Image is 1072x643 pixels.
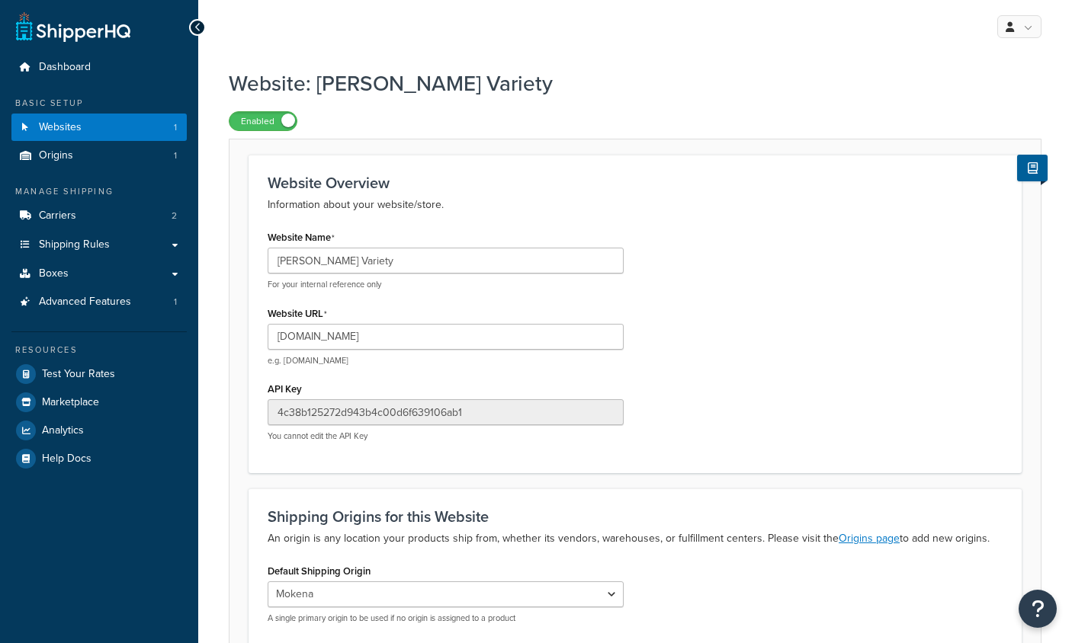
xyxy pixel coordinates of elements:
a: Origins page [839,530,900,546]
label: Website Name [268,232,335,244]
button: Open Resource Center [1019,590,1057,628]
span: 2 [172,210,177,222]
p: Information about your website/store. [268,196,1003,214]
div: Basic Setup [11,97,187,110]
h1: Website: [PERSON_NAME] Variety [229,69,1022,98]
a: Advanced Features1 [11,288,187,316]
p: A single primary origin to be used if no origin is assigned to a product [268,613,624,624]
label: API Key [268,383,302,395]
span: Analytics [42,424,84,437]
a: Analytics [11,417,187,444]
span: Carriers [39,210,76,222]
button: Show Help Docs [1017,155,1048,181]
p: For your internal reference only [268,279,624,290]
p: e.g. [DOMAIN_NAME] [268,355,624,366]
span: Boxes [39,267,69,280]
span: Websites [39,121,82,134]
a: Marketplace [11,389,187,416]
h3: Shipping Origins for this Website [268,508,1003,525]
span: Advanced Features [39,296,131,309]
li: Carriers [11,202,187,230]
a: Test Your Rates [11,360,187,388]
label: Enabled [229,112,297,130]
span: 1 [174,121,177,134]
li: Origins [11,142,187,170]
span: Test Your Rates [42,368,115,381]
span: Help Docs [42,453,91,465]
h3: Website Overview [268,174,1003,191]
li: Websites [11,114,187,142]
span: 1 [174,296,177,309]
span: 1 [174,149,177,162]
a: Shipping Rules [11,231,187,259]
a: Origins1 [11,142,187,170]
div: Resources [11,344,187,357]
p: An origin is any location your products ship from, whether its vendors, warehouses, or fulfillmen... [268,529,1003,548]
span: Marketplace [42,396,99,409]
li: Advanced Features [11,288,187,316]
label: Default Shipping Origin [268,565,371,577]
label: Website URL [268,308,327,320]
a: Help Docs [11,445,187,472]
p: You cannot edit the API Key [268,430,624,442]
a: Carriers2 [11,202,187,230]
a: Websites1 [11,114,187,142]
div: Manage Shipping [11,185,187,198]
span: Dashboard [39,61,91,74]
a: Boxes [11,260,187,288]
span: Shipping Rules [39,238,110,251]
span: Origins [39,149,73,162]
input: XDL713J089NBV22 [268,399,624,425]
a: Dashboard [11,53,187,82]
